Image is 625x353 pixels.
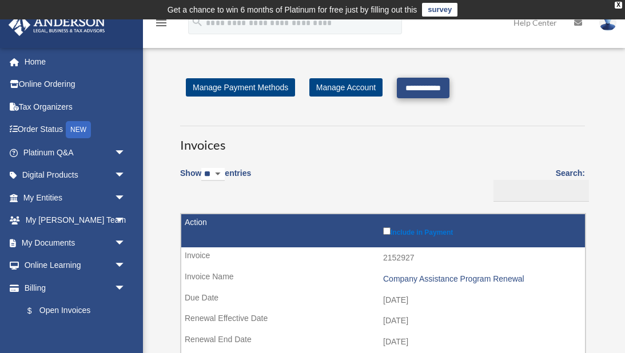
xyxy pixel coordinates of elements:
[8,209,143,232] a: My [PERSON_NAME] Teamarrow_drop_down
[8,186,143,209] a: My Entitiesarrow_drop_down
[114,276,137,300] span: arrow_drop_down
[114,186,137,210] span: arrow_drop_down
[181,290,585,311] td: [DATE]
[8,50,143,73] a: Home
[154,20,168,30] a: menu
[191,15,204,28] i: search
[181,331,585,353] td: [DATE]
[8,231,143,254] a: My Documentsarrow_drop_down
[114,164,137,187] span: arrow_drop_down
[66,121,91,138] div: NEW
[8,95,143,118] a: Tax Organizers
[186,78,295,97] a: Manage Payment Methods
[8,276,137,299] a: Billingarrow_drop_down
[181,247,585,269] td: 2152927
[309,78,383,97] a: Manage Account
[114,231,137,255] span: arrow_drop_down
[201,168,225,181] select: Showentries
[8,141,143,164] a: Platinum Q&Aarrow_drop_down
[383,227,391,235] input: Include in Payment
[181,310,585,332] td: [DATE]
[5,14,109,36] img: Anderson Advisors Platinum Portal
[8,164,143,187] a: Digital Productsarrow_drop_down
[489,166,585,202] label: Search:
[180,126,585,154] h3: Invoices
[8,73,143,96] a: Online Ordering
[16,299,132,323] a: $Open Invoices
[615,2,622,9] div: close
[154,16,168,30] i: menu
[114,254,137,278] span: arrow_drop_down
[493,180,589,202] input: Search:
[599,14,616,31] img: User Pic
[114,141,137,165] span: arrow_drop_down
[8,254,143,277] a: Online Learningarrow_drop_down
[422,3,457,17] a: survey
[8,118,143,142] a: Order StatusNEW
[383,274,579,284] div: Company Assistance Program Renewal
[114,209,137,232] span: arrow_drop_down
[180,166,251,192] label: Show entries
[168,3,417,17] div: Get a chance to win 6 months of Platinum for free just by filling out this
[34,304,39,318] span: $
[383,225,579,236] label: Include in Payment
